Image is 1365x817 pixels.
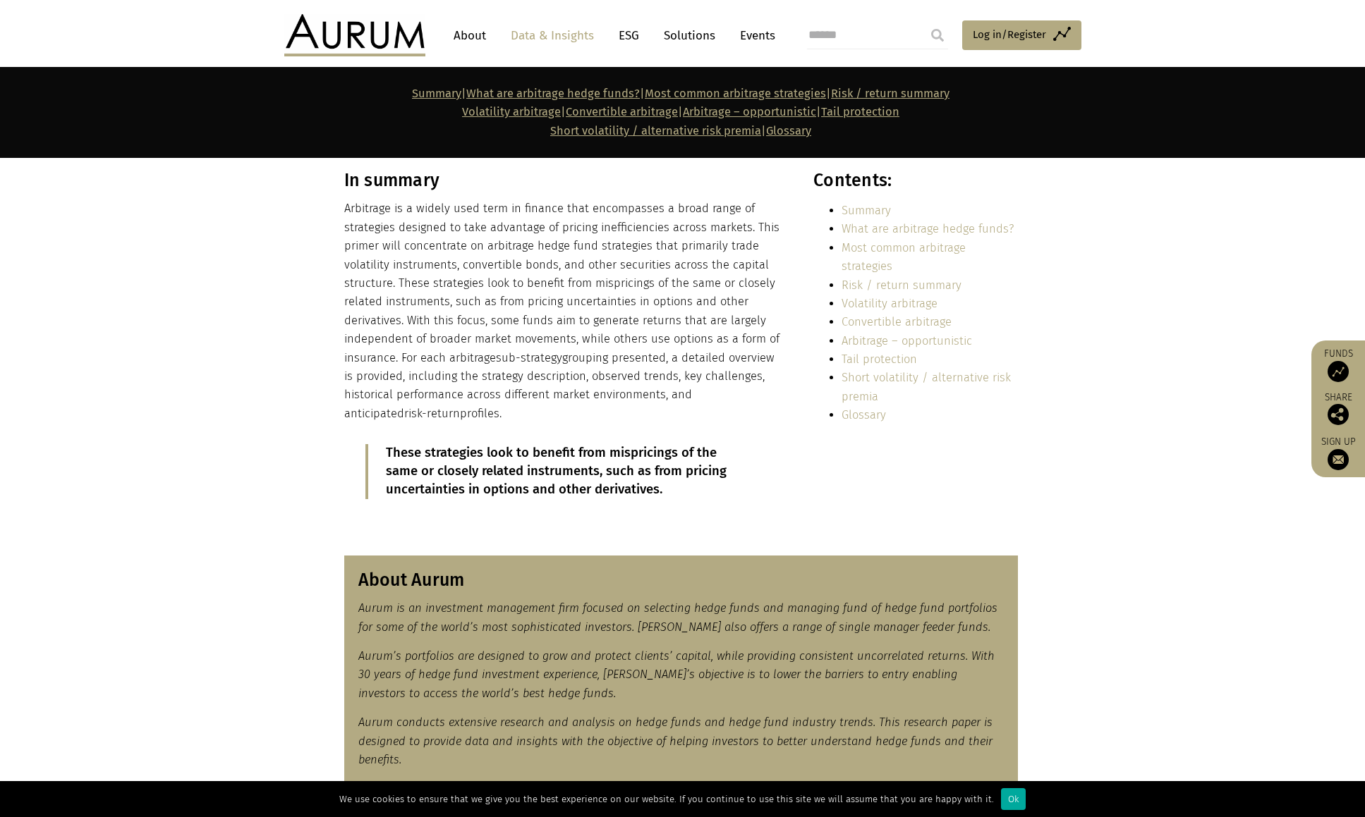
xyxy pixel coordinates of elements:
[923,21,952,49] input: Submit
[412,87,831,100] strong: | | |
[1318,436,1358,470] a: Sign up
[842,371,1011,403] a: Short volatility / alternative risk premia
[462,105,821,118] strong: | | |
[1318,393,1358,425] div: Share
[447,23,493,49] a: About
[1328,449,1349,470] img: Sign up to our newsletter
[657,23,722,49] a: Solutions
[412,87,461,100] a: Summary
[386,444,744,499] p: These strategies look to benefit from mispricings of the same or closely related instruments, suc...
[466,87,640,100] a: What are arbitrage hedge funds?
[504,23,601,49] a: Data & Insights
[284,14,425,56] img: Aurum
[462,105,561,118] a: Volatility arbitrage
[358,570,1004,591] h3: About Aurum
[1001,788,1026,810] div: Ok
[566,105,678,118] a: Convertible arbitrage
[358,649,995,700] em: Aurum’s portfolios are designed to grow and protect clients’ capital, while providing consistent ...
[842,241,966,273] a: Most common arbitrage strategies
[842,408,886,422] a: Glossary
[1328,404,1349,425] img: Share this post
[962,20,1081,50] a: Log in/Register
[842,297,938,310] a: Volatility arbitrage
[683,105,816,118] a: Arbitrage – opportunistic
[550,124,761,137] a: Short volatility / alternative risk premia
[550,124,811,137] span: |
[842,315,952,328] a: Convertible arbitrage
[404,407,460,420] span: risk-return
[733,23,775,49] a: Events
[821,105,899,118] a: Tail protection
[612,23,646,49] a: ESG
[1318,348,1358,382] a: Funds
[358,601,997,633] em: Aurum is an investment management firm focused on selecting hedge funds and managing fund of hedg...
[842,278,961,292] a: Risk / return summary
[344,170,783,191] h3: In summary
[1328,361,1349,382] img: Access Funds
[973,26,1046,43] span: Log in/Register
[842,204,891,217] a: Summary
[358,715,993,766] em: Aurum conducts extensive research and analysis on hedge funds and hedge fund industry trends. Thi...
[344,199,783,423] p: Arbitrage is a widely used term in finance that encompasses a broad range of strategies designed ...
[496,351,562,364] span: sub-strategy
[831,87,950,100] a: Risk / return summary
[645,87,826,100] a: Most common arbitrage strategies
[766,124,811,137] a: Glossary
[842,334,972,348] a: Arbitrage – opportunistic
[813,170,1017,191] h3: Contents:
[842,222,1014,235] a: What are arbitrage hedge funds?
[842,352,917,366] a: Tail protection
